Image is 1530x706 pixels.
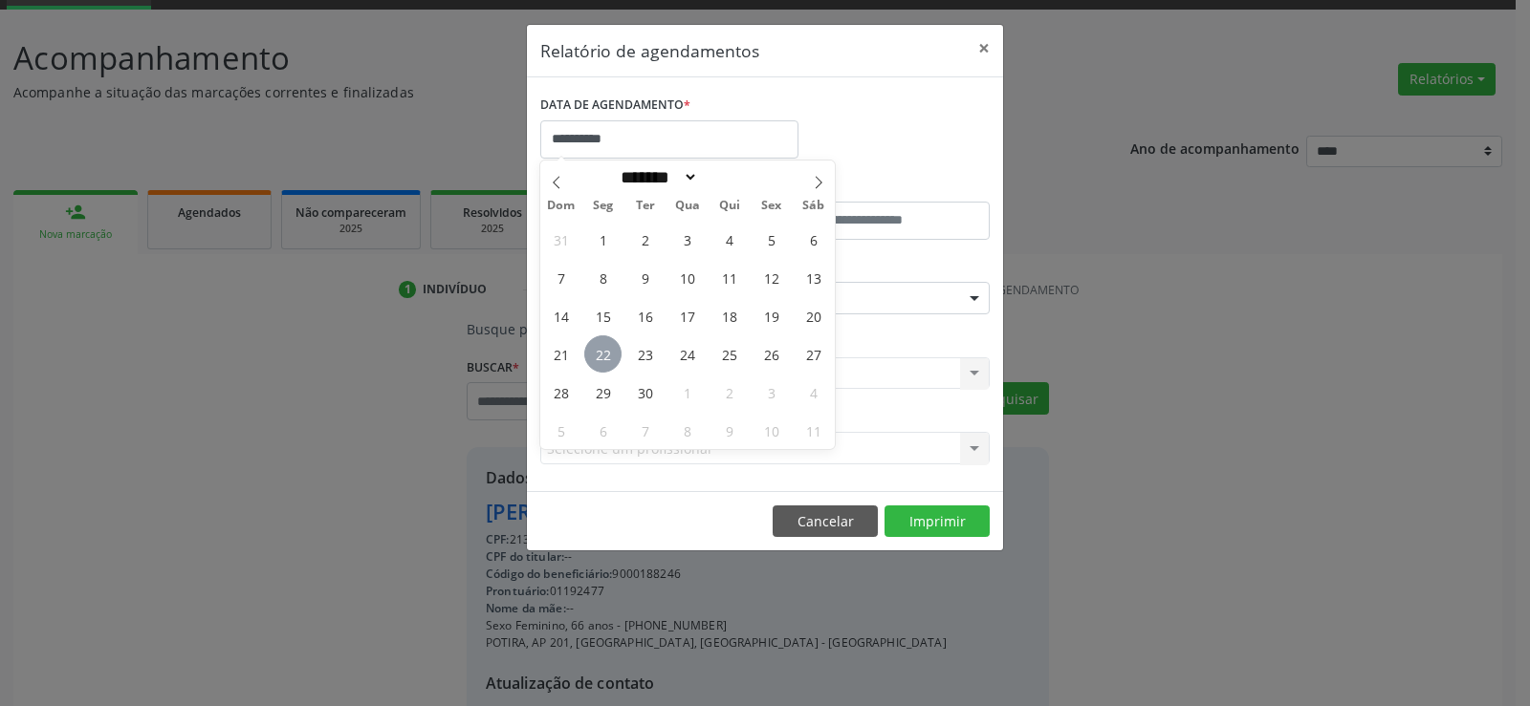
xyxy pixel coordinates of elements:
[710,297,748,334] span: Setembro 18, 2025
[626,335,664,373] span: Setembro 23, 2025
[795,335,832,373] span: Setembro 27, 2025
[668,259,706,296] span: Setembro 10, 2025
[584,297,622,334] span: Setembro 15, 2025
[753,335,790,373] span: Setembro 26, 2025
[584,374,622,411] span: Setembro 29, 2025
[584,221,622,258] span: Setembro 1, 2025
[668,374,706,411] span: Outubro 1, 2025
[885,505,990,538] button: Imprimir
[751,200,793,212] span: Sex
[710,374,748,411] span: Outubro 2, 2025
[542,374,579,411] span: Setembro 28, 2025
[626,259,664,296] span: Setembro 9, 2025
[540,38,759,63] h5: Relatório de agendamentos
[542,259,579,296] span: Setembro 7, 2025
[614,167,698,187] select: Month
[540,91,690,120] label: DATA DE AGENDAMENTO
[753,412,790,449] span: Outubro 10, 2025
[795,412,832,449] span: Outubro 11, 2025
[668,412,706,449] span: Outubro 8, 2025
[795,297,832,334] span: Setembro 20, 2025
[710,221,748,258] span: Setembro 4, 2025
[965,25,1003,72] button: Close
[542,221,579,258] span: Agosto 31, 2025
[709,200,751,212] span: Qui
[668,297,706,334] span: Setembro 17, 2025
[710,335,748,373] span: Setembro 25, 2025
[753,259,790,296] span: Setembro 12, 2025
[668,335,706,373] span: Setembro 24, 2025
[710,412,748,449] span: Outubro 9, 2025
[793,200,835,212] span: Sáb
[770,172,990,202] label: ATÉ
[584,412,622,449] span: Outubro 6, 2025
[753,374,790,411] span: Outubro 3, 2025
[540,200,582,212] span: Dom
[795,221,832,258] span: Setembro 6, 2025
[624,200,667,212] span: Ter
[584,335,622,373] span: Setembro 22, 2025
[542,412,579,449] span: Outubro 5, 2025
[626,221,664,258] span: Setembro 2, 2025
[542,297,579,334] span: Setembro 14, 2025
[626,374,664,411] span: Setembro 30, 2025
[753,221,790,258] span: Setembro 5, 2025
[626,297,664,334] span: Setembro 16, 2025
[795,374,832,411] span: Outubro 4, 2025
[542,335,579,373] span: Setembro 21, 2025
[626,412,664,449] span: Outubro 7, 2025
[773,505,878,538] button: Cancelar
[795,259,832,296] span: Setembro 13, 2025
[698,167,761,187] input: Year
[584,259,622,296] span: Setembro 8, 2025
[667,200,709,212] span: Qua
[582,200,624,212] span: Seg
[668,221,706,258] span: Setembro 3, 2025
[753,297,790,334] span: Setembro 19, 2025
[710,259,748,296] span: Setembro 11, 2025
